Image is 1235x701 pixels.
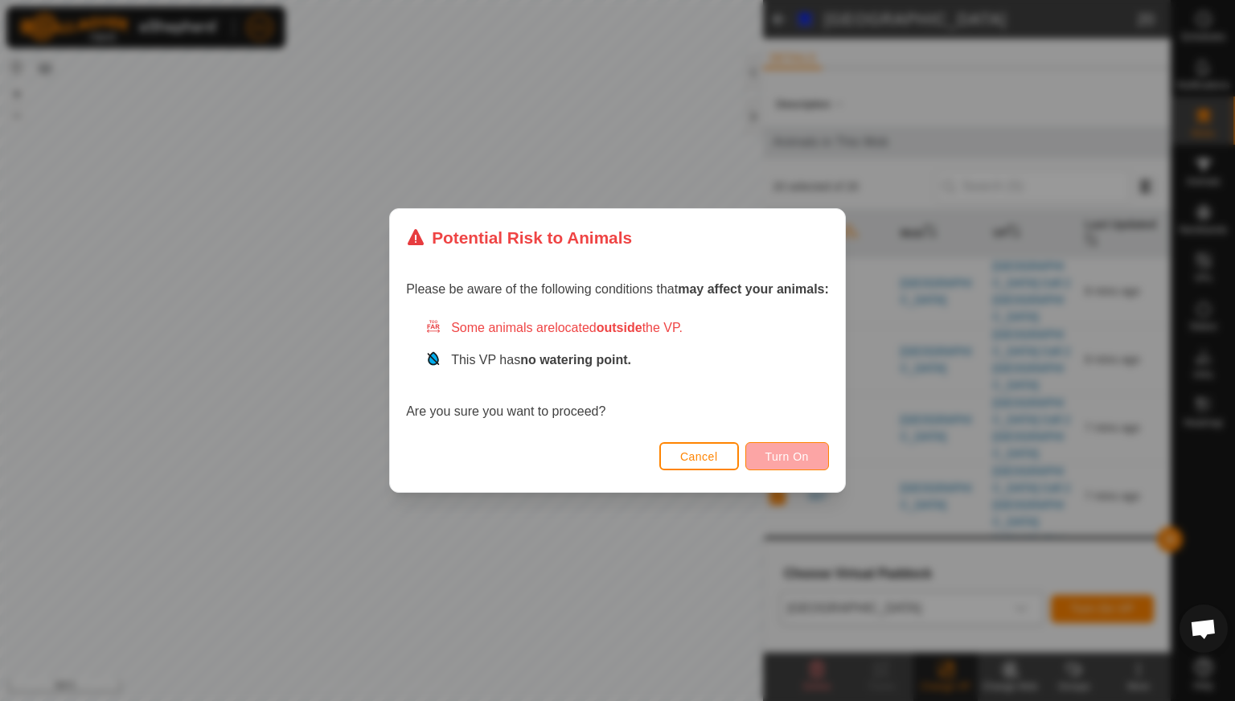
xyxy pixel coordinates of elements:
[406,318,829,421] div: Are you sure you want to proceed?
[451,353,631,367] span: This VP has
[1180,605,1228,653] div: Open chat
[680,450,718,463] span: Cancel
[659,442,739,470] button: Cancel
[555,321,683,334] span: located the VP.
[425,318,829,338] div: Some animals are
[406,282,829,296] span: Please be aware of the following conditions that
[406,225,632,250] div: Potential Risk to Animals
[678,282,829,296] strong: may affect your animals:
[597,321,642,334] strong: outside
[765,450,809,463] span: Turn On
[745,442,829,470] button: Turn On
[520,353,631,367] strong: no watering point.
